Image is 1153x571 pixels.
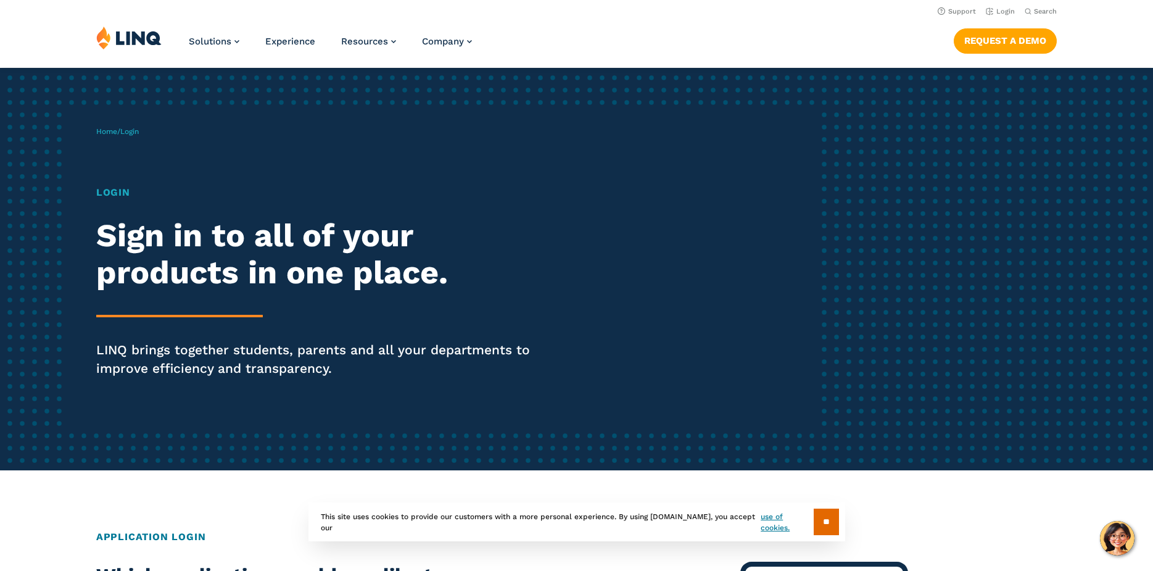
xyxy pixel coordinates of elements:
a: Support [938,7,976,15]
a: Solutions [189,36,239,47]
a: Resources [341,36,396,47]
span: Resources [341,36,388,47]
p: LINQ brings together students, parents and all your departments to improve efficiency and transpa... [96,341,540,378]
h1: Login [96,185,540,200]
a: Request a Demo [954,28,1057,53]
button: Hello, have a question? Let’s chat. [1100,521,1134,556]
span: / [96,127,139,136]
img: LINQ | K‑12 Software [96,26,162,49]
nav: Button Navigation [954,26,1057,53]
span: Solutions [189,36,231,47]
button: Open Search Bar [1025,7,1057,16]
a: Home [96,127,117,136]
a: Experience [265,36,315,47]
span: Search [1034,7,1057,15]
h2: Sign in to all of your products in one place. [96,217,540,291]
a: use of cookies. [761,511,813,533]
a: Company [422,36,472,47]
div: This site uses cookies to provide our customers with a more personal experience. By using [DOMAIN... [308,502,845,541]
nav: Primary Navigation [189,26,472,67]
span: Company [422,36,464,47]
span: Login [120,127,139,136]
a: Login [986,7,1015,15]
